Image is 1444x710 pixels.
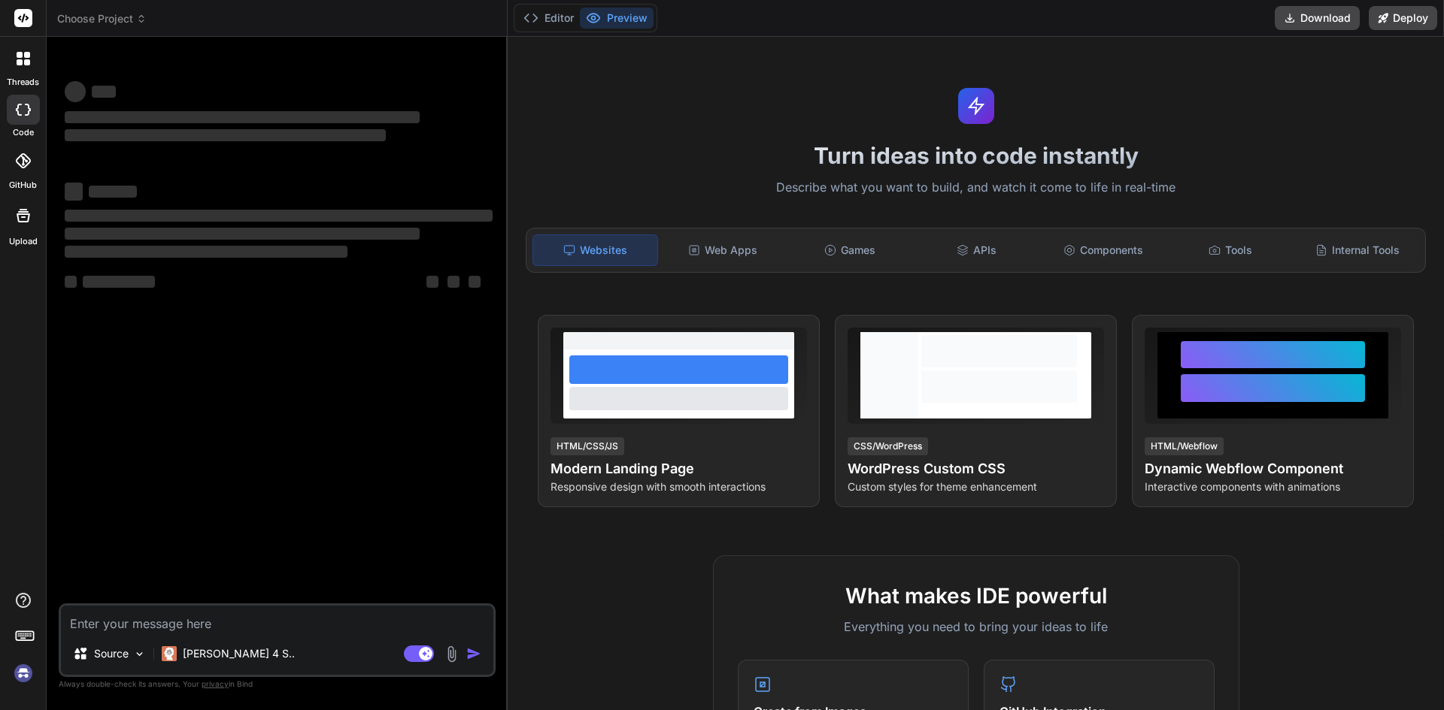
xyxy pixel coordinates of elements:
div: Games [788,234,912,266]
span: privacy [202,679,229,688]
div: HTML/CSS/JS [551,437,624,455]
span: ‌ [83,276,155,288]
h1: Turn ideas into code instantly [517,142,1435,169]
img: icon [466,646,481,661]
div: APIs [915,234,1039,266]
p: Always double-check its answers. Your in Bind [59,677,496,691]
span: ‌ [65,81,86,102]
p: [PERSON_NAME] 4 S.. [183,646,295,661]
span: ‌ [65,276,77,288]
span: ‌ [65,111,420,123]
span: ‌ [65,129,386,141]
label: threads [7,76,39,89]
label: GitHub [9,179,37,192]
div: Tools [1169,234,1293,266]
span: ‌ [426,276,438,288]
img: Pick Models [133,648,146,660]
img: signin [11,660,36,686]
label: code [13,126,34,139]
button: Preview [580,8,654,29]
h4: WordPress Custom CSS [848,458,1104,479]
p: Source [94,646,129,661]
span: ‌ [447,276,460,288]
span: ‌ [65,183,83,201]
span: ‌ [469,276,481,288]
span: ‌ [65,246,347,258]
button: Deploy [1369,6,1437,30]
h2: What makes IDE powerful [738,580,1215,612]
label: Upload [9,235,38,248]
div: Internal Tools [1295,234,1419,266]
span: ‌ [65,210,493,222]
div: Components [1042,234,1166,266]
div: CSS/WordPress [848,437,928,455]
p: Describe what you want to build, and watch it come to life in real-time [517,178,1435,198]
h4: Dynamic Webflow Component [1145,458,1401,479]
p: Everything you need to bring your ideas to life [738,618,1215,636]
p: Responsive design with smooth interactions [551,479,807,494]
span: ‌ [65,228,420,240]
h4: Modern Landing Page [551,458,807,479]
button: Download [1275,6,1360,30]
div: Websites [532,234,658,266]
p: Custom styles for theme enhancement [848,479,1104,494]
span: Choose Project [57,11,147,26]
span: ‌ [89,186,137,198]
p: Interactive components with animations [1145,479,1401,494]
span: ‌ [92,86,116,98]
button: Editor [517,8,580,29]
img: Claude 4 Sonnet [162,646,177,661]
img: attachment [443,645,460,663]
div: Web Apps [661,234,785,266]
div: HTML/Webflow [1145,437,1224,455]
